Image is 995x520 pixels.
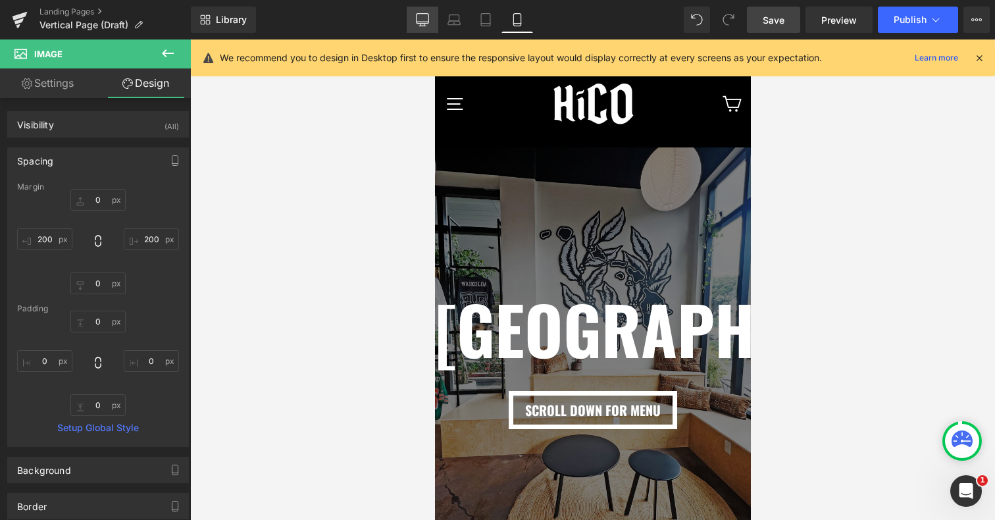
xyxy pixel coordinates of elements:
a: Desktop [407,7,438,33]
input: 0 [70,189,126,211]
input: 0 [17,228,72,250]
span: Save [763,13,784,27]
input: 0 [70,273,126,294]
span: Preview [821,13,857,27]
button: Redo [715,7,742,33]
a: Laptop [438,7,470,33]
iframe: Intercom live chat [950,475,982,507]
a: Design [98,68,193,98]
div: Visibility [17,112,54,130]
button: More [963,7,990,33]
span: SCROLL DOWN FOR MENU [90,361,226,380]
span: 1 [977,475,988,486]
div: (All) [165,112,179,134]
div: Background [17,457,71,476]
a: Preview [805,7,873,33]
a: New Library [191,7,256,33]
a: Learn more [909,50,963,66]
div: Spacing [17,148,53,167]
input: 0 [70,394,126,416]
a: SCROLL DOWN FOR MENU [74,351,242,390]
input: 0 [17,350,72,372]
p: We recommend you to design in Desktop first to ensure the responsive layout would display correct... [220,51,822,65]
a: Setup Global Style [17,423,179,433]
span: Publish [894,14,927,25]
button: Publish [878,7,958,33]
div: Padding [17,304,179,313]
img: HiCO Hawaiian Coffee [109,36,207,93]
button: Undo [684,7,710,33]
a: Mobile [501,7,533,33]
div: Border [17,494,47,512]
span: Image [34,49,63,59]
input: 0 [124,350,179,372]
a: Tablet [470,7,501,33]
span: Vertical Page (Draft) [39,20,128,30]
span: Library [216,14,247,26]
a: Landing Pages [39,7,191,17]
input: 0 [70,311,126,332]
div: Margin [17,182,179,192]
input: 0 [124,228,179,250]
